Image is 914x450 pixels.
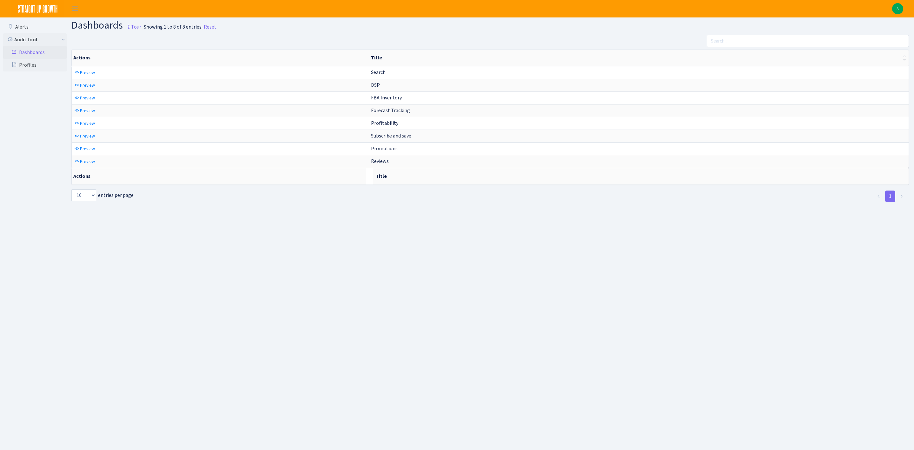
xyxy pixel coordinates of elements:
[3,21,67,33] a: Alerts
[368,50,909,66] th: Title : activate to sort column ascending
[80,82,95,88] span: Preview
[80,120,95,126] span: Preview
[371,132,411,139] span: Subscribe and save
[73,93,96,103] a: Preview
[204,23,216,31] a: Reset
[125,22,141,32] small: Tour
[707,35,909,47] input: Search...
[371,82,380,88] span: DSP
[371,69,386,76] span: Search
[371,145,398,152] span: Promotions
[73,157,96,166] a: Preview
[71,20,141,32] h1: Dashboards
[885,191,895,202] a: 1
[73,118,96,128] a: Preview
[73,68,96,77] a: Preview
[71,189,134,201] label: entries per page
[73,106,96,116] a: Preview
[123,18,141,32] a: Tour
[71,189,96,201] select: entries per page
[371,107,410,114] span: Forecast Tracking
[73,80,96,90] a: Preview
[72,168,366,185] th: Actions
[67,3,83,14] button: Toggle navigation
[80,133,95,139] span: Preview
[73,131,96,141] a: Preview
[892,3,903,14] img: Adriana Lara
[80,158,95,165] span: Preview
[3,59,67,71] a: Profiles
[73,144,96,154] a: Preview
[144,23,202,31] div: Showing 1 to 8 of 8 entries.
[373,168,909,185] th: Title
[3,33,67,46] a: Audit tool
[371,120,398,126] span: Profitability
[80,146,95,152] span: Preview
[3,46,67,59] a: Dashboards
[80,70,95,76] span: Preview
[80,108,95,114] span: Preview
[80,95,95,101] span: Preview
[892,3,903,14] a: A
[371,94,402,101] span: FBA Inventory
[72,50,368,66] th: Actions
[371,158,389,165] span: Reviews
